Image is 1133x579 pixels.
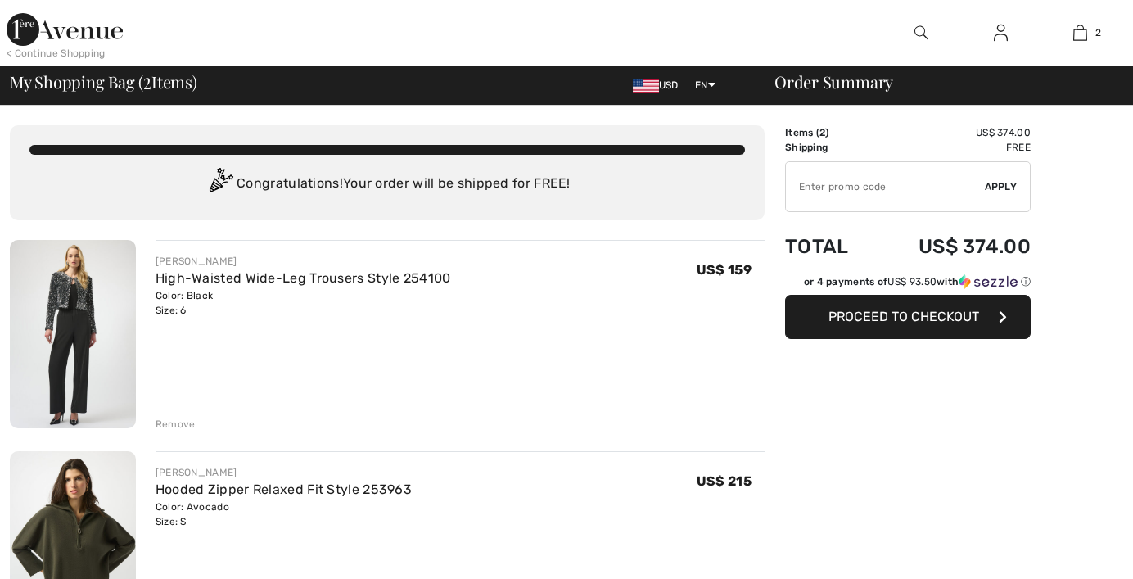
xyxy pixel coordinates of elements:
div: Color: Black Size: 6 [156,288,451,318]
img: My Info [994,23,1008,43]
img: My Bag [1073,23,1087,43]
span: EN [695,79,715,91]
div: [PERSON_NAME] [156,254,451,269]
div: Order Summary [755,74,1123,90]
span: 2 [819,127,825,138]
img: Congratulation2.svg [204,168,237,201]
span: US$ 159 [697,262,752,278]
a: Sign In [981,23,1021,43]
span: Apply [985,179,1018,194]
td: US$ 374.00 [873,125,1031,140]
span: My Shopping Bag ( Items) [10,74,197,90]
span: 2 [1095,25,1101,40]
span: USD [633,79,685,91]
td: Total [785,219,873,274]
a: High-Waisted Wide-Leg Trousers Style 254100 [156,270,451,286]
td: Free [873,140,1031,155]
span: US$ 215 [697,473,752,489]
a: 2 [1041,23,1119,43]
img: US Dollar [633,79,659,93]
span: Proceed to Checkout [828,309,979,324]
div: or 4 payments ofUS$ 93.50withSezzle Click to learn more about Sezzle [785,274,1031,295]
td: Items ( ) [785,125,873,140]
div: Congratulations! Your order will be shipped for FREE! [29,168,745,201]
div: or 4 payments of with [804,274,1031,289]
div: Remove [156,417,196,432]
div: Color: Avocado Size: S [156,500,412,529]
img: 1ère Avenue [7,13,123,46]
img: High-Waisted Wide-Leg Trousers Style 254100 [10,240,136,428]
img: search the website [914,23,928,43]
div: < Continue Shopping [7,46,106,61]
button: Proceed to Checkout [785,295,1031,339]
span: US$ 93.50 [887,276,937,287]
img: Sezzle [959,274,1018,289]
td: Shipping [785,140,873,155]
a: Hooded Zipper Relaxed Fit Style 253963 [156,482,412,497]
div: [PERSON_NAME] [156,465,412,480]
span: 2 [143,70,151,91]
input: Promo code [786,162,985,211]
td: US$ 374.00 [873,219,1031,274]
